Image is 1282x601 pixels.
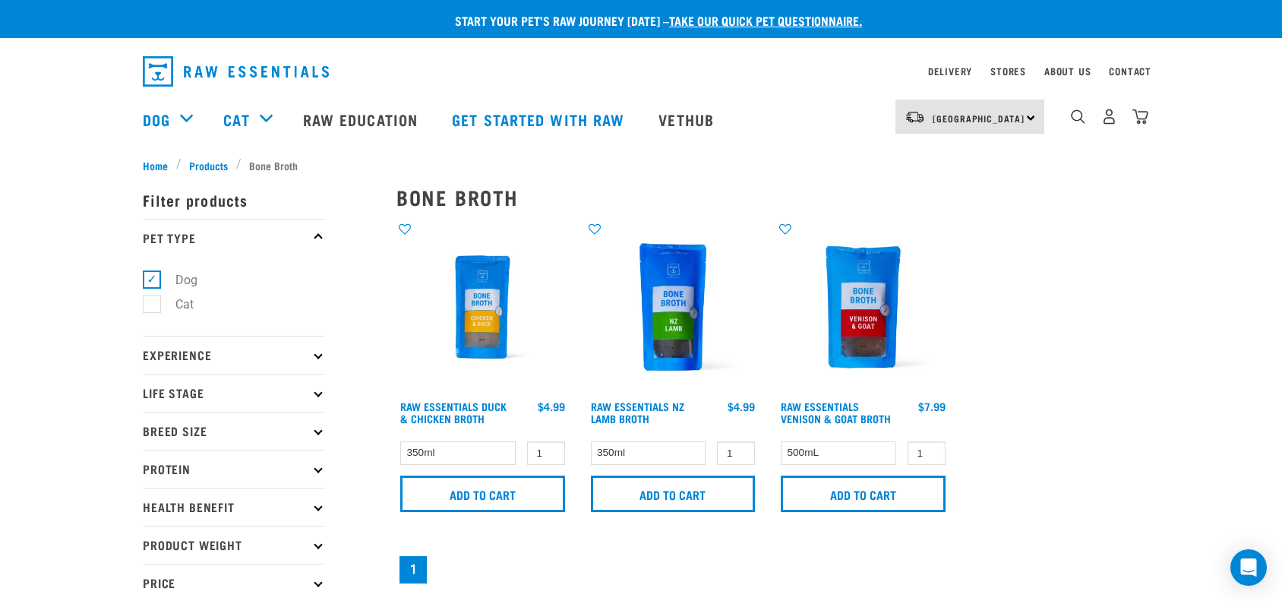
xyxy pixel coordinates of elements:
div: $4.99 [538,400,565,413]
img: Raw Essentials Logo [143,56,329,87]
p: Pet Type [143,219,325,257]
a: Delivery [928,68,972,74]
p: Life Stage [143,374,325,412]
a: Contact [1109,68,1151,74]
a: Page 1 [399,556,427,584]
span: [GEOGRAPHIC_DATA] [933,115,1025,121]
h2: Bone Broth [396,185,1139,209]
nav: breadcrumbs [143,157,1139,173]
p: Product Weight [143,526,325,564]
label: Dog [151,270,204,289]
input: 1 [717,441,755,465]
label: Cat [151,295,200,314]
img: home-icon@2x.png [1132,109,1148,125]
input: Add to cart [781,476,946,512]
img: user.png [1101,109,1117,125]
p: Breed Size [143,412,325,450]
a: Products [182,157,236,173]
a: Stores [990,68,1026,74]
a: Get started with Raw [437,89,643,150]
input: 1 [527,441,565,465]
div: $7.99 [918,400,946,413]
img: home-icon-1@2x.png [1071,109,1085,124]
nav: dropdown navigation [131,50,1151,93]
input: Add to cart [400,476,565,512]
nav: pagination [396,553,1139,587]
img: Raw Essentials Venison Goat Novel Protein Hypoallergenic Bone Broth Cats & Dogs [777,221,949,394]
a: Cat [223,108,249,131]
a: Raw Essentials Duck & Chicken Broth [400,403,507,421]
div: $4.99 [728,400,755,413]
a: Raw Essentials NZ Lamb Broth [591,403,684,421]
img: Raw Essentials New Zealand Lamb Bone Broth For Cats & Dogs [587,221,759,394]
input: 1 [908,441,946,465]
p: Experience [143,336,325,374]
p: Protein [143,450,325,488]
p: Filter products [143,181,325,219]
div: Open Intercom Messenger [1230,549,1267,586]
p: Health Benefit [143,488,325,526]
input: Add to cart [591,476,756,512]
img: RE Product Shoot 2023 Nov8793 1 [396,221,569,394]
img: van-moving.png [905,110,925,124]
span: Home [143,157,168,173]
a: Dog [143,108,170,131]
a: take our quick pet questionnaire. [669,17,862,24]
span: Products [189,157,228,173]
a: Raw Education [288,89,437,150]
a: Raw Essentials Venison & Goat Broth [781,403,891,421]
a: About Us [1044,68,1091,74]
a: Vethub [643,89,733,150]
a: Home [143,157,176,173]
